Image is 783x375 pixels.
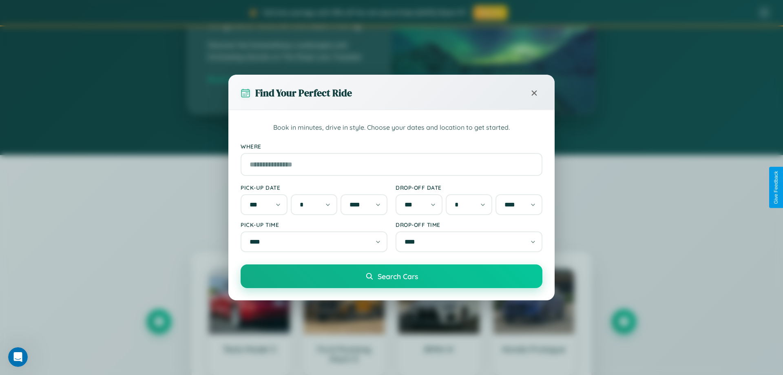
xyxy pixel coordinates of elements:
[241,221,387,228] label: Pick-up Time
[396,184,542,191] label: Drop-off Date
[241,264,542,288] button: Search Cars
[396,221,542,228] label: Drop-off Time
[378,272,418,281] span: Search Cars
[241,184,387,191] label: Pick-up Date
[241,122,542,133] p: Book in minutes, drive in style. Choose your dates and location to get started.
[255,86,352,100] h3: Find Your Perfect Ride
[241,143,542,150] label: Where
